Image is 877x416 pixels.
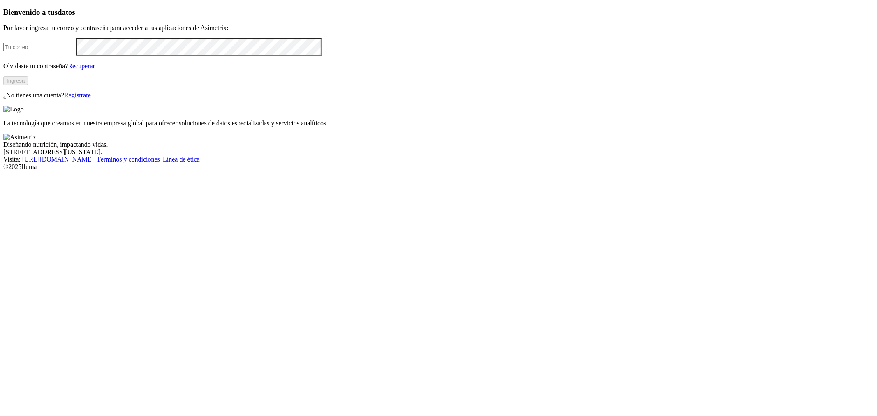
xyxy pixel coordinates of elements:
p: ¿No tienes una cuenta? [3,92,874,99]
input: Tu correo [3,43,76,51]
a: Términos y condiciones [97,156,160,163]
img: Asimetrix [3,134,36,141]
a: Línea de ética [163,156,200,163]
h3: Bienvenido a tus [3,8,874,17]
span: datos [58,8,75,16]
div: [STREET_ADDRESS][US_STATE]. [3,148,874,156]
p: La tecnología que creamos en nuestra empresa global para ofrecer soluciones de datos especializad... [3,120,874,127]
div: Visita : | | [3,156,874,163]
p: Por favor ingresa tu correo y contraseña para acceder a tus aplicaciones de Asimetrix: [3,24,874,32]
a: [URL][DOMAIN_NAME] [22,156,94,163]
div: Diseñando nutrición, impactando vidas. [3,141,874,148]
div: © 2025 Iluma [3,163,874,171]
a: Recuperar [68,62,95,69]
a: Regístrate [64,92,91,99]
button: Ingresa [3,76,28,85]
img: Logo [3,106,24,113]
p: Olvidaste tu contraseña? [3,62,874,70]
